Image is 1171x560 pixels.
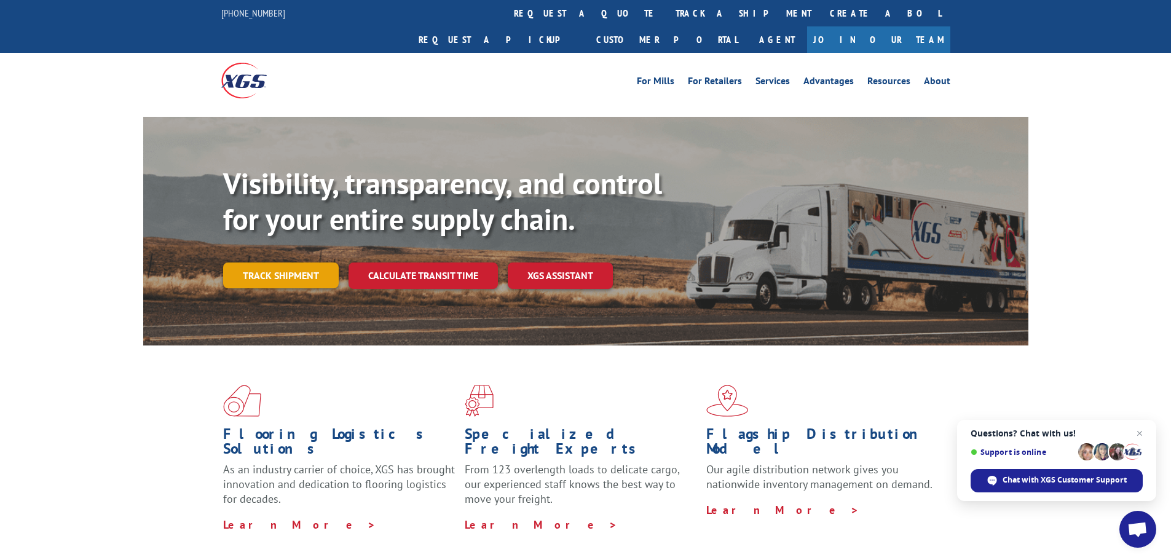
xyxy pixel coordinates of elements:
a: For Retailers [688,76,742,90]
a: Resources [867,76,910,90]
a: XGS ASSISTANT [508,262,613,289]
a: Learn More > [706,503,859,517]
a: Learn More > [465,518,618,532]
a: Track shipment [223,262,339,288]
a: About [924,76,950,90]
span: Chat with XGS Customer Support [1003,475,1127,486]
p: From 123 overlength loads to delicate cargo, our experienced staff knows the best way to move you... [465,462,697,517]
a: Customer Portal [587,26,747,53]
span: As an industry carrier of choice, XGS has brought innovation and dedication to flooring logistics... [223,462,455,506]
b: Visibility, transparency, and control for your entire supply chain. [223,164,662,238]
a: Agent [747,26,807,53]
h1: Flagship Distribution Model [706,427,939,462]
a: Learn More > [223,518,376,532]
a: Open chat [1119,511,1156,548]
img: xgs-icon-total-supply-chain-intelligence-red [223,385,261,417]
img: xgs-icon-flagship-distribution-model-red [706,385,749,417]
span: Support is online [971,448,1074,457]
a: Request a pickup [409,26,587,53]
a: Advantages [803,76,854,90]
h1: Flooring Logistics Solutions [223,427,455,462]
span: Our agile distribution network gives you nationwide inventory management on demand. [706,462,932,491]
a: Calculate transit time [349,262,498,289]
h1: Specialized Freight Experts [465,427,697,462]
a: [PHONE_NUMBER] [221,7,285,19]
a: Services [755,76,790,90]
a: Join Our Team [807,26,950,53]
img: xgs-icon-focused-on-flooring-red [465,385,494,417]
span: Questions? Chat with us! [971,428,1143,438]
span: Chat with XGS Customer Support [971,469,1143,492]
a: For Mills [637,76,674,90]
